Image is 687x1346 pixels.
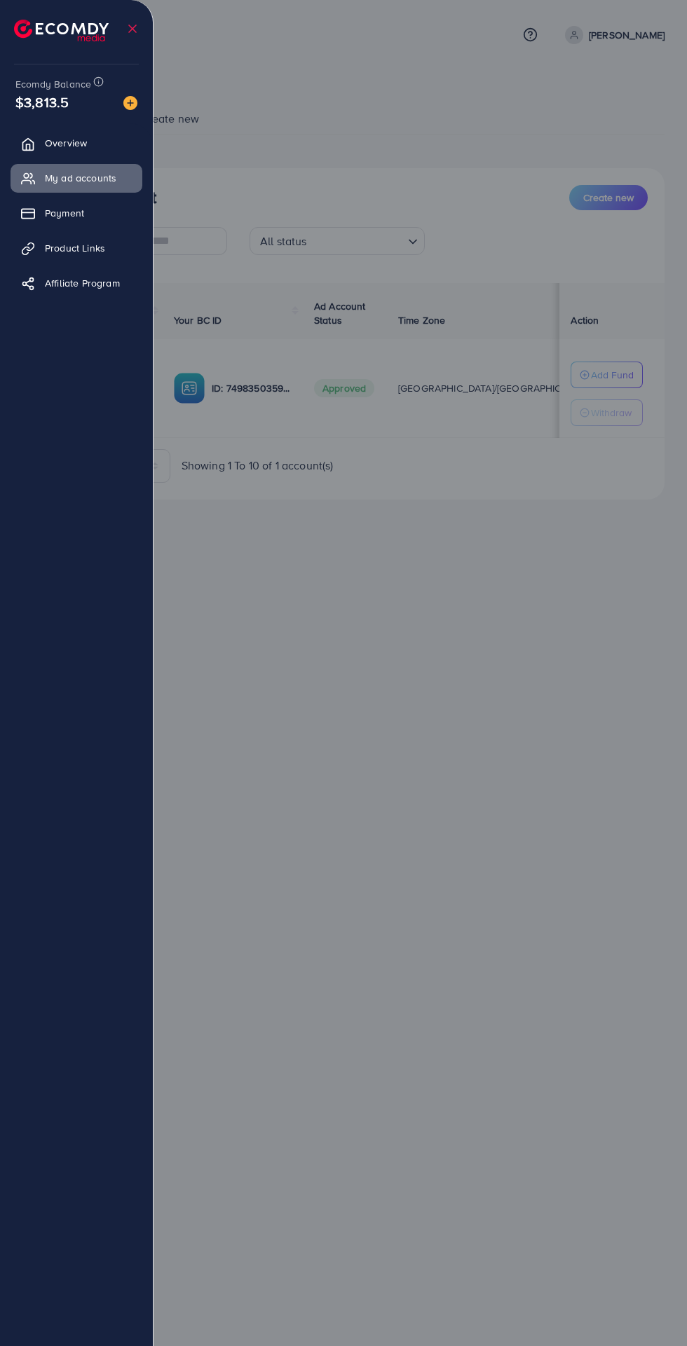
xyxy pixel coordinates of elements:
[123,96,137,110] img: image
[11,199,142,227] a: Payment
[14,20,109,41] img: logo
[15,92,69,112] span: $3,813.5
[11,269,142,297] a: Affiliate Program
[45,206,84,220] span: Payment
[11,164,142,192] a: My ad accounts
[45,136,87,150] span: Overview
[45,276,120,290] span: Affiliate Program
[627,1283,676,1335] iframe: Chat
[15,77,91,91] span: Ecomdy Balance
[11,129,142,157] a: Overview
[45,171,116,185] span: My ad accounts
[45,241,105,255] span: Product Links
[11,234,142,262] a: Product Links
